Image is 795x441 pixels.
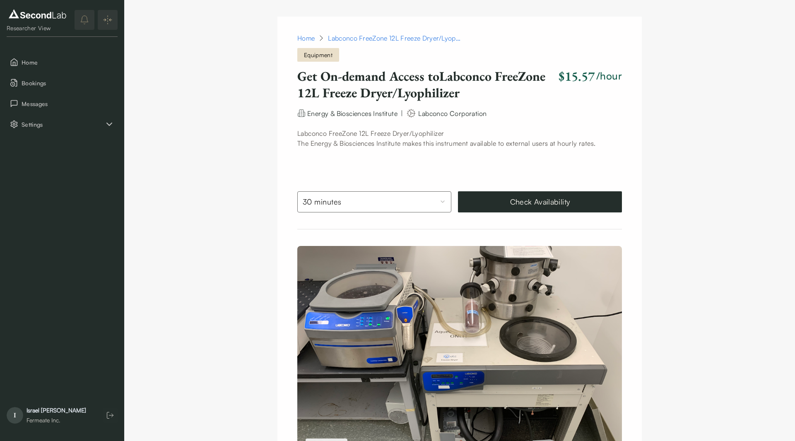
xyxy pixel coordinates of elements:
[7,407,23,424] span: I
[7,24,68,32] div: Researcher View
[596,69,622,83] h3: /hour
[418,109,487,117] span: Labconco Corporation
[7,74,118,92] button: Bookings
[297,138,622,148] p: The Energy & Biosciences Institute makes this instrument available to external users at hourly ra...
[307,109,397,118] span: Energy & Biosciences Institute
[22,79,114,87] span: Bookings
[7,53,118,71] button: Home
[328,33,460,43] div: Labconco FreeZone 12L Freeze Dryer/Lyophilizer
[103,408,118,423] button: Log out
[297,48,339,62] span: Equipment
[297,128,622,138] p: Labconco FreeZone 12L Freeze Dryer/Lyophilizer
[22,99,114,108] span: Messages
[559,68,595,84] h2: $15.57
[26,406,86,414] div: Israel [PERSON_NAME]
[22,120,104,129] span: Settings
[297,191,451,212] button: Select booking duration
[458,191,622,212] button: Check Availability
[7,116,118,133] div: Settings sub items
[26,416,86,424] div: Fermeate Inc.
[307,108,397,117] a: Energy & Biosciences Institute
[7,95,118,112] button: Messages
[22,58,114,67] span: Home
[406,108,416,118] img: manufacturer
[75,10,94,30] button: notifications
[98,10,118,30] button: Expand/Collapse sidebar
[297,68,555,101] h1: Get On-demand Access to Labconco FreeZone 12L Freeze Dryer/Lyophilizer
[297,33,315,43] a: Home
[7,7,68,21] img: logo
[401,108,403,118] div: |
[7,116,118,133] button: Settings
